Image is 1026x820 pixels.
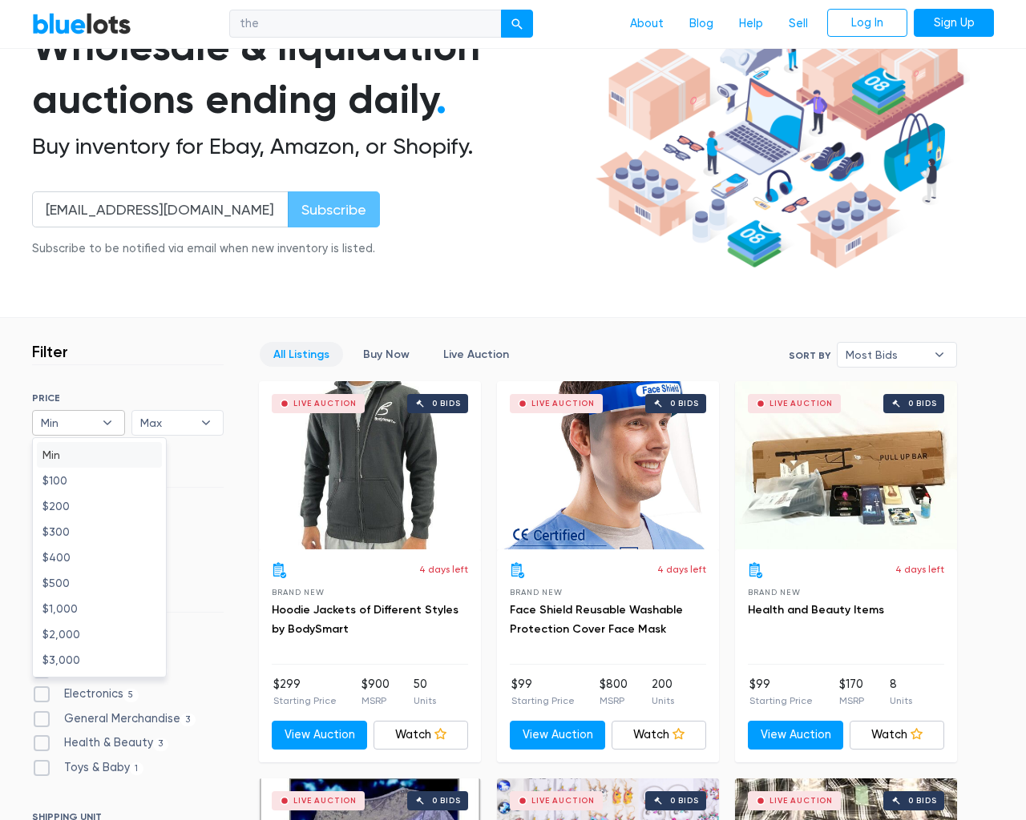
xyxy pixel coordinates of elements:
[789,348,830,363] label: Sort By
[32,20,590,127] h1: Wholesale & liquidation auctions ending daily
[735,381,957,549] a: Live Auction 0 bids
[272,588,324,597] span: Brand New
[349,342,423,367] a: Buy Now
[511,693,575,708] p: Starting Price
[769,400,833,408] div: Live Auction
[288,191,380,227] input: Subscribe
[511,676,575,708] li: $99
[414,676,436,708] li: 50
[497,381,719,549] a: Live Auction 0 bids
[600,693,628,708] p: MSRP
[259,381,481,549] a: Live Auction 0 bids
[652,676,674,708] li: 200
[670,797,699,805] div: 0 bids
[531,400,595,408] div: Live Auction
[769,797,833,805] div: Live Auction
[37,596,162,621] li: $1,000
[32,685,139,703] label: Electronics
[510,721,605,750] a: View Auction
[776,9,821,39] a: Sell
[652,693,674,708] p: Units
[846,343,926,367] span: Most Bids
[748,721,843,750] a: View Auction
[41,411,94,435] span: Min
[260,342,343,367] a: All Listings
[923,343,956,367] b: ▾
[37,570,162,596] li: $500
[850,721,945,750] a: Watch
[37,442,162,468] li: Min
[37,545,162,570] li: $400
[123,689,139,701] span: 5
[32,240,380,258] div: Subscribe to be notified via email when new inventory is listed.
[32,710,196,728] label: General Merchandise
[293,797,357,805] div: Live Auction
[432,797,461,805] div: 0 bids
[432,400,461,408] div: 0 bids
[32,759,143,777] label: Toys & Baby
[273,693,337,708] p: Starting Price
[600,676,628,708] li: $800
[32,342,68,361] h3: Filter
[32,191,289,227] input: Enter your email address
[37,468,162,493] li: $100
[748,603,884,617] a: Health and Beauty Items
[827,9,907,38] a: Log In
[140,411,193,435] span: Max
[908,400,937,408] div: 0 bids
[362,676,390,708] li: $900
[272,721,367,750] a: View Auction
[839,676,864,708] li: $170
[272,603,458,636] a: Hoodie Jackets of Different Styles by BodySmart
[510,588,562,597] span: Brand New
[32,392,224,404] h6: PRICE
[430,342,523,367] a: Live Auction
[670,400,699,408] div: 0 bids
[890,693,912,708] p: Units
[617,9,677,39] a: About
[37,493,162,519] li: $200
[414,693,436,708] p: Units
[726,9,776,39] a: Help
[677,9,726,39] a: Blog
[749,676,813,708] li: $99
[749,693,813,708] p: Starting Price
[908,797,937,805] div: 0 bids
[895,562,944,577] p: 4 days left
[37,621,162,647] li: $2,000
[839,693,864,708] p: MSRP
[748,588,800,597] span: Brand New
[436,75,446,123] span: .
[657,562,706,577] p: 4 days left
[273,676,337,708] li: $299
[510,603,683,636] a: Face Shield Reusable Washable Protection Cover Face Mask
[32,12,131,35] a: BlueLots
[612,721,707,750] a: Watch
[914,9,994,38] a: Sign Up
[189,411,223,435] b: ▾
[362,693,390,708] p: MSRP
[37,519,162,545] li: $300
[32,734,168,752] label: Health & Beauty
[153,738,168,751] span: 3
[229,10,502,38] input: Search for inventory
[890,676,912,708] li: 8
[374,721,469,750] a: Watch
[419,562,468,577] p: 4 days left
[293,400,357,408] div: Live Auction
[32,133,590,160] h2: Buy inventory for Ebay, Amazon, or Shopify.
[37,647,162,673] li: $3,000
[180,713,196,726] span: 3
[130,762,143,775] span: 1
[91,411,124,435] b: ▾
[531,797,595,805] div: Live Auction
